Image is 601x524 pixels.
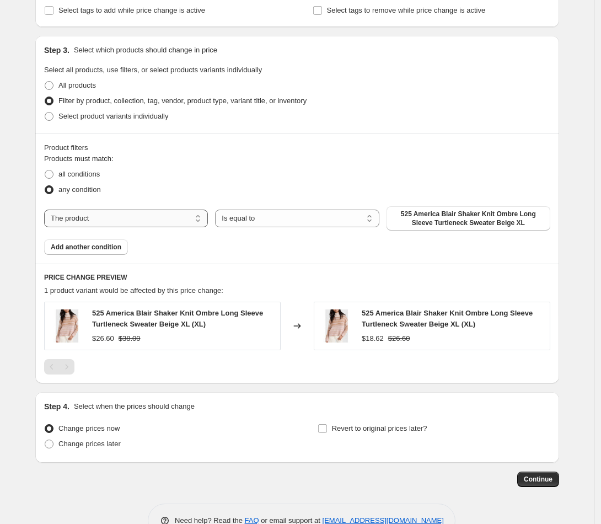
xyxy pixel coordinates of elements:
p: Select which products should change in price [74,45,217,56]
img: 5b5f898e-3950-4e9e-abb3-7e79aff480af_80x.jpg [50,309,83,343]
nav: Pagination [44,359,74,375]
span: all conditions [58,170,100,178]
span: Filter by product, collection, tag, vendor, product type, variant title, or inventory [58,97,307,105]
div: $26.60 [92,333,114,344]
button: 525 America Blair Shaker Knit Ombre Long Sleeve Turtleneck Sweater Beige XL [387,206,550,231]
span: 525 America Blair Shaker Knit Ombre Long Sleeve Turtleneck Sweater Beige XL (XL) [92,309,263,328]
div: $18.62 [362,333,384,344]
span: Select all products, use filters, or select products variants individually [44,66,262,74]
span: Continue [524,475,552,484]
span: Select tags to add while price change is active [58,6,205,14]
strike: $26.60 [388,333,410,344]
span: All products [58,81,96,89]
img: 5b5f898e-3950-4e9e-abb3-7e79aff480af_80x.jpg [320,309,353,343]
span: 1 product variant would be affected by this price change: [44,286,223,295]
span: Revert to original prices later? [332,424,427,432]
button: Add another condition [44,239,128,255]
span: Products must match: [44,154,114,163]
span: 525 America Blair Shaker Knit Ombre Long Sleeve Turtleneck Sweater Beige XL [393,210,544,227]
span: Select tags to remove while price change is active [327,6,486,14]
h2: Step 3. [44,45,69,56]
strike: $38.00 [119,333,141,344]
div: Product filters [44,142,550,153]
h2: Step 4. [44,401,69,412]
span: Change prices now [58,424,120,432]
span: Add another condition [51,243,121,252]
span: 525 America Blair Shaker Knit Ombre Long Sleeve Turtleneck Sweater Beige XL (XL) [362,309,533,328]
span: Select product variants individually [58,112,168,120]
h6: PRICE CHANGE PREVIEW [44,273,550,282]
span: any condition [58,185,101,194]
span: Change prices later [58,440,121,448]
p: Select when the prices should change [74,401,195,412]
button: Continue [517,472,559,487]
